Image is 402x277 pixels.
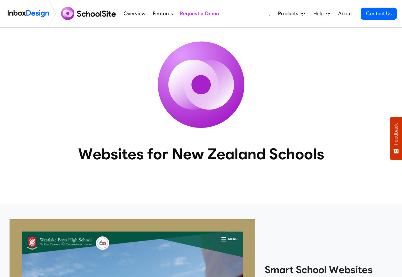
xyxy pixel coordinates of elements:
[276,7,307,20] a: Products
[151,7,174,20] a: Features
[265,263,392,276] heading: Smart School Websites
[58,6,120,21] img: schoolsite logo
[178,7,221,20] a: Request a Demo
[311,7,333,20] a: Help
[144,28,258,142] img: icon_schoolsite.svg
[361,8,397,20] a: Contact Us
[393,123,399,145] span: Feedback
[122,7,147,20] a: Overview
[313,10,326,17] span: Help
[50,144,352,163] heading: Websites for New Zealand Schools
[336,7,354,20] a: About
[278,10,301,17] span: Products
[390,117,402,160] button: Feedback - Show survey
